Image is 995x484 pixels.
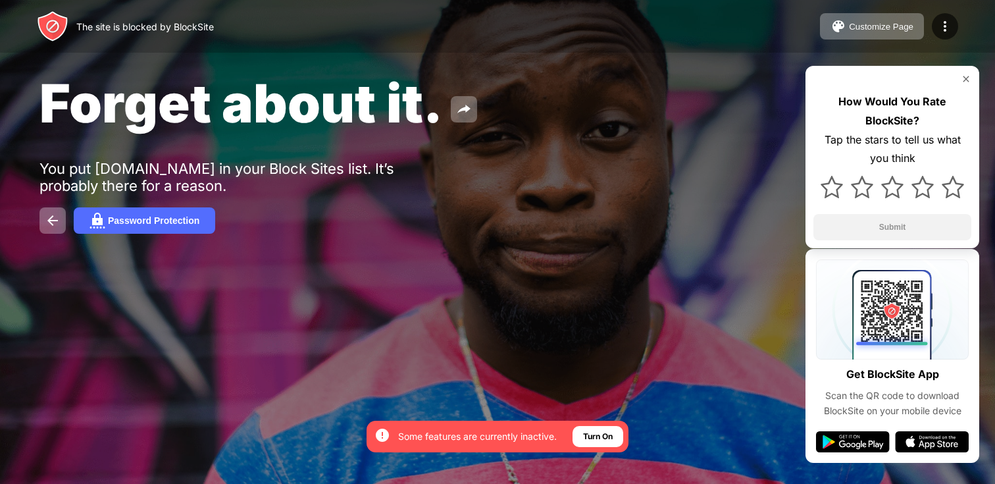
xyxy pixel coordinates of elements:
[895,431,969,452] img: app-store.svg
[74,207,215,234] button: Password Protection
[39,160,446,194] div: You put [DOMAIN_NAME] in your Block Sites list. It’s probably there for a reason.
[816,259,969,360] img: qrcode.svg
[813,214,971,240] button: Submit
[881,176,904,198] img: star.svg
[813,92,971,130] div: How Would You Rate BlockSite?
[820,13,924,40] button: Customize Page
[37,11,68,42] img: header-logo.svg
[937,18,953,34] img: menu-icon.svg
[821,176,843,198] img: star.svg
[89,213,105,229] img: password.svg
[851,176,873,198] img: star.svg
[374,427,390,443] img: error-circle-white.svg
[911,176,934,198] img: star.svg
[813,130,971,169] div: Tap the stars to tell us what you think
[816,431,890,452] img: google-play.svg
[45,213,61,229] img: back.svg
[830,18,846,34] img: pallet.svg
[39,71,443,135] span: Forget about it.
[398,430,557,443] div: Some features are currently inactive.
[961,74,971,84] img: rate-us-close.svg
[456,101,472,117] img: share.svg
[942,176,964,198] img: star.svg
[846,365,939,384] div: Get BlockSite App
[849,22,913,32] div: Customize Page
[108,215,199,226] div: Password Protection
[76,21,214,32] div: The site is blocked by BlockSite
[583,430,613,443] div: Turn On
[816,389,969,418] div: Scan the QR code to download BlockSite on your mobile device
